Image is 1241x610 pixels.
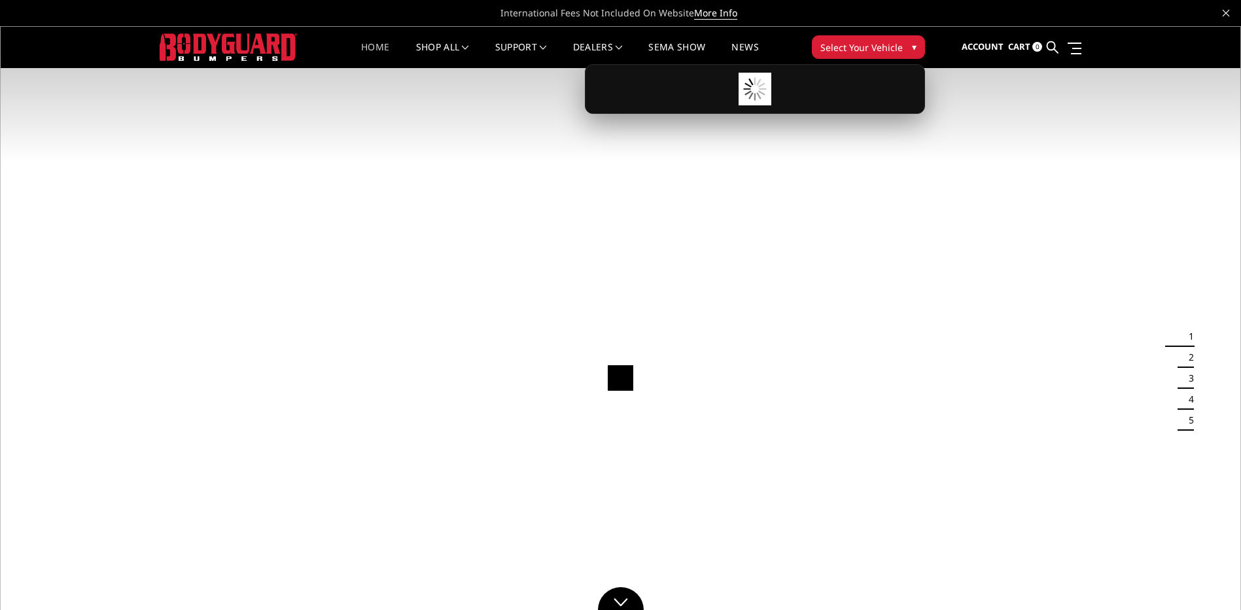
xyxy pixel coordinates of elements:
a: Click to Down [598,587,644,610]
a: Cart 0 [1008,29,1042,65]
button: 5 of 5 [1181,410,1194,431]
a: shop all [416,43,469,68]
button: 1 of 5 [1181,326,1194,347]
a: Home [361,43,389,68]
img: preloader.gif [739,73,771,105]
a: Dealers [573,43,623,68]
button: 2 of 5 [1181,347,1194,368]
span: Account [962,41,1004,52]
img: BODYGUARD BUMPERS [160,33,297,60]
a: Account [962,29,1004,65]
a: Support [495,43,547,68]
span: Cart [1008,41,1030,52]
span: ▾ [912,40,917,54]
button: 3 of 5 [1181,368,1194,389]
span: Select Your Vehicle [820,41,903,54]
a: SEMA Show [648,43,705,68]
button: 4 of 5 [1181,389,1194,410]
a: News [731,43,758,68]
button: Select Your Vehicle [812,35,925,59]
span: 0 [1032,42,1042,52]
a: More Info [694,7,737,20]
